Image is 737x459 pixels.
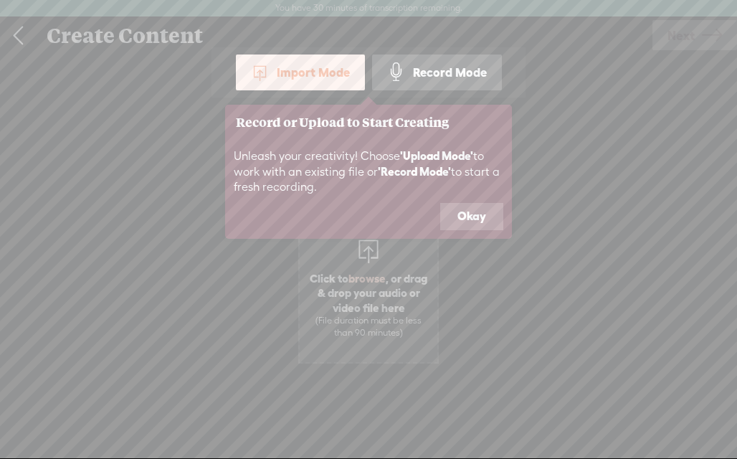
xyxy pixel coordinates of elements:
div: Record Mode [372,55,502,90]
button: Okay [440,203,503,230]
b: 'Record Mode' [378,165,451,178]
div: Unleash your creativity! Choose to work with an existing file or to start a fresh recording. [225,140,512,203]
b: 'Upload Mode' [400,149,473,162]
div: Import Mode [236,55,365,90]
h3: Record or Upload to Start Creating [236,115,501,129]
